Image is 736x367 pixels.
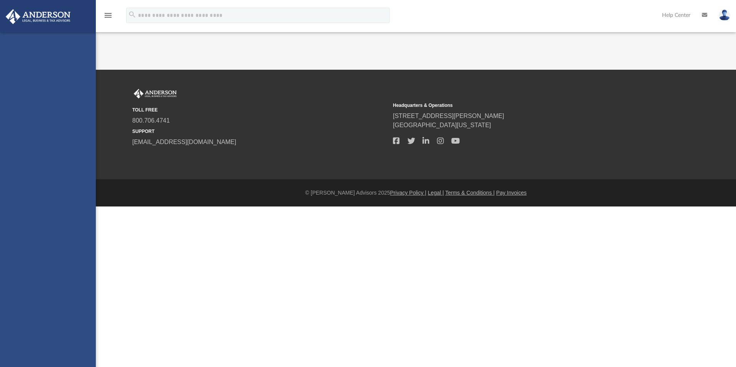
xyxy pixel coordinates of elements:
a: 800.706.4741 [132,117,170,124]
small: TOLL FREE [132,106,388,113]
div: © [PERSON_NAME] Advisors 2025 [96,189,736,197]
i: menu [103,11,113,20]
small: SUPPORT [132,128,388,135]
a: menu [103,15,113,20]
a: Privacy Policy | [390,190,427,196]
img: Anderson Advisors Platinum Portal [132,89,178,99]
a: Terms & Conditions | [445,190,495,196]
small: Headquarters & Operations [393,102,648,109]
a: [EMAIL_ADDRESS][DOMAIN_NAME] [132,139,236,145]
a: Pay Invoices [496,190,526,196]
img: Anderson Advisors Platinum Portal [3,9,73,24]
img: User Pic [719,10,730,21]
a: [STREET_ADDRESS][PERSON_NAME] [393,113,504,119]
a: Legal | [428,190,444,196]
a: [GEOGRAPHIC_DATA][US_STATE] [393,122,491,128]
i: search [128,10,136,19]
